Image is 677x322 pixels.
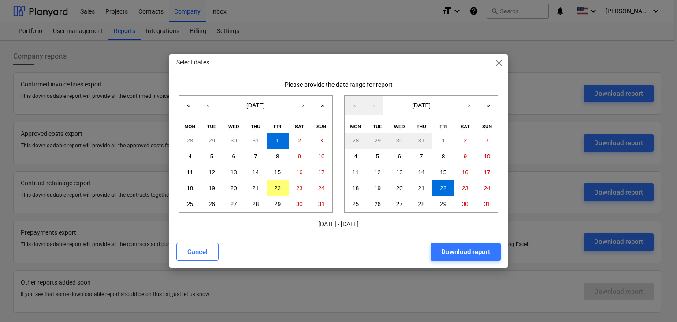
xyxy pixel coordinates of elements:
[274,201,281,207] abbr: August 29, 2025
[208,169,215,176] abbr: August 12, 2025
[418,201,425,207] abbr: August 28, 2025
[310,149,332,165] button: August 10, 2025
[320,137,323,144] abbr: August 3, 2025
[418,137,425,144] abbr: July 31, 2025
[267,180,289,196] button: August 22, 2025
[459,96,479,115] button: ›
[462,169,469,176] abbr: August 16, 2025
[440,201,446,207] abbr: August 29, 2025
[310,196,332,212] button: August 31, 2025
[440,185,446,191] abbr: August 22, 2025
[383,96,459,115] button: [DATE]
[345,196,367,212] button: August 25, 2025
[298,153,301,160] abbr: August 9, 2025
[417,124,426,129] abbr: Thursday
[223,133,245,149] button: July 30, 2025
[352,185,359,191] abbr: August 18, 2025
[310,180,332,196] button: August 24, 2025
[253,201,259,207] abbr: August 28, 2025
[231,169,237,176] abbr: August 13, 2025
[176,220,501,229] p: [DATE] - [DATE]
[246,102,265,109] span: [DATE]
[462,185,469,191] abbr: August 23, 2025
[208,137,215,144] abbr: July 29, 2025
[274,124,281,129] abbr: Friday
[310,165,332,180] button: August 17, 2025
[179,133,201,149] button: July 28, 2025
[296,185,303,191] abbr: August 23, 2025
[223,149,245,165] button: August 6, 2025
[432,133,454,149] button: August 1, 2025
[289,149,311,165] button: August 9, 2025
[207,124,216,129] abbr: Tuesday
[345,149,367,165] button: August 4, 2025
[352,137,359,144] abbr: July 28, 2025
[267,196,289,212] button: August 29, 2025
[454,165,476,180] button: August 16, 2025
[476,196,498,212] button: August 31, 2025
[231,185,237,191] abbr: August 20, 2025
[442,153,445,160] abbr: August 8, 2025
[210,153,213,160] abbr: August 5, 2025
[412,102,431,109] span: [DATE]
[185,124,196,129] abbr: Monday
[295,124,304,129] abbr: Saturday
[454,149,476,165] button: August 9, 2025
[296,201,303,207] abbr: August 30, 2025
[398,153,401,160] abbr: August 6, 2025
[267,165,289,180] button: August 15, 2025
[231,137,237,144] abbr: July 30, 2025
[388,149,410,165] button: August 6, 2025
[245,165,267,180] button: August 14, 2025
[431,243,501,261] button: Download report
[364,96,383,115] button: ‹
[179,149,201,165] button: August 4, 2025
[228,124,239,129] abbr: Wednesday
[350,124,361,129] abbr: Monday
[388,165,410,180] button: August 13, 2025
[186,201,193,207] abbr: August 25, 2025
[345,133,367,149] button: July 28, 2025
[254,153,257,160] abbr: August 7, 2025
[410,149,432,165] button: August 7, 2025
[345,180,367,196] button: August 18, 2025
[187,246,208,258] div: Cancel
[374,137,381,144] abbr: July 29, 2025
[396,185,403,191] abbr: August 20, 2025
[294,96,313,115] button: ›
[179,180,201,196] button: August 18, 2025
[432,149,454,165] button: August 8, 2025
[201,133,223,149] button: July 29, 2025
[253,169,259,176] abbr: August 14, 2025
[418,169,425,176] abbr: August 14, 2025
[439,124,447,129] abbr: Friday
[394,124,405,129] abbr: Wednesday
[410,180,432,196] button: August 21, 2025
[432,180,454,196] button: August 22, 2025
[289,180,311,196] button: August 23, 2025
[318,201,325,207] abbr: August 31, 2025
[442,137,445,144] abbr: August 1, 2025
[289,165,311,180] button: August 16, 2025
[318,185,325,191] abbr: August 24, 2025
[388,133,410,149] button: July 30, 2025
[388,196,410,212] button: August 27, 2025
[198,96,218,115] button: ‹
[218,96,294,115] button: [DATE]
[186,169,193,176] abbr: August 11, 2025
[176,243,219,261] button: Cancel
[367,133,389,149] button: July 29, 2025
[179,96,198,115] button: «
[232,153,235,160] abbr: August 6, 2025
[476,180,498,196] button: August 24, 2025
[374,201,381,207] abbr: August 26, 2025
[367,180,389,196] button: August 19, 2025
[476,133,498,149] button: August 3, 2025
[316,124,326,129] abbr: Sunday
[440,169,446,176] abbr: August 15, 2025
[396,137,403,144] abbr: July 30, 2025
[441,246,490,258] div: Download report
[179,196,201,212] button: August 25, 2025
[318,153,325,160] abbr: August 10, 2025
[245,180,267,196] button: August 21, 2025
